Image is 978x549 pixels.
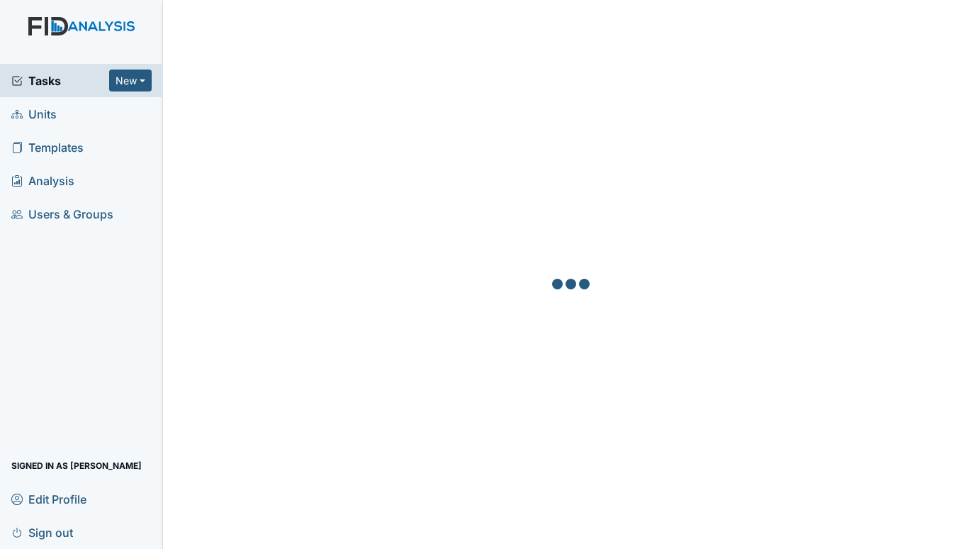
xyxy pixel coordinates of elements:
span: Sign out [11,521,73,543]
span: Analysis [11,170,74,192]
span: Signed in as [PERSON_NAME] [11,455,142,477]
a: Tasks [11,72,109,89]
button: New [109,70,152,91]
span: Units [11,103,57,125]
span: Users & Groups [11,203,113,225]
span: Edit Profile [11,488,86,510]
span: Templates [11,136,84,158]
